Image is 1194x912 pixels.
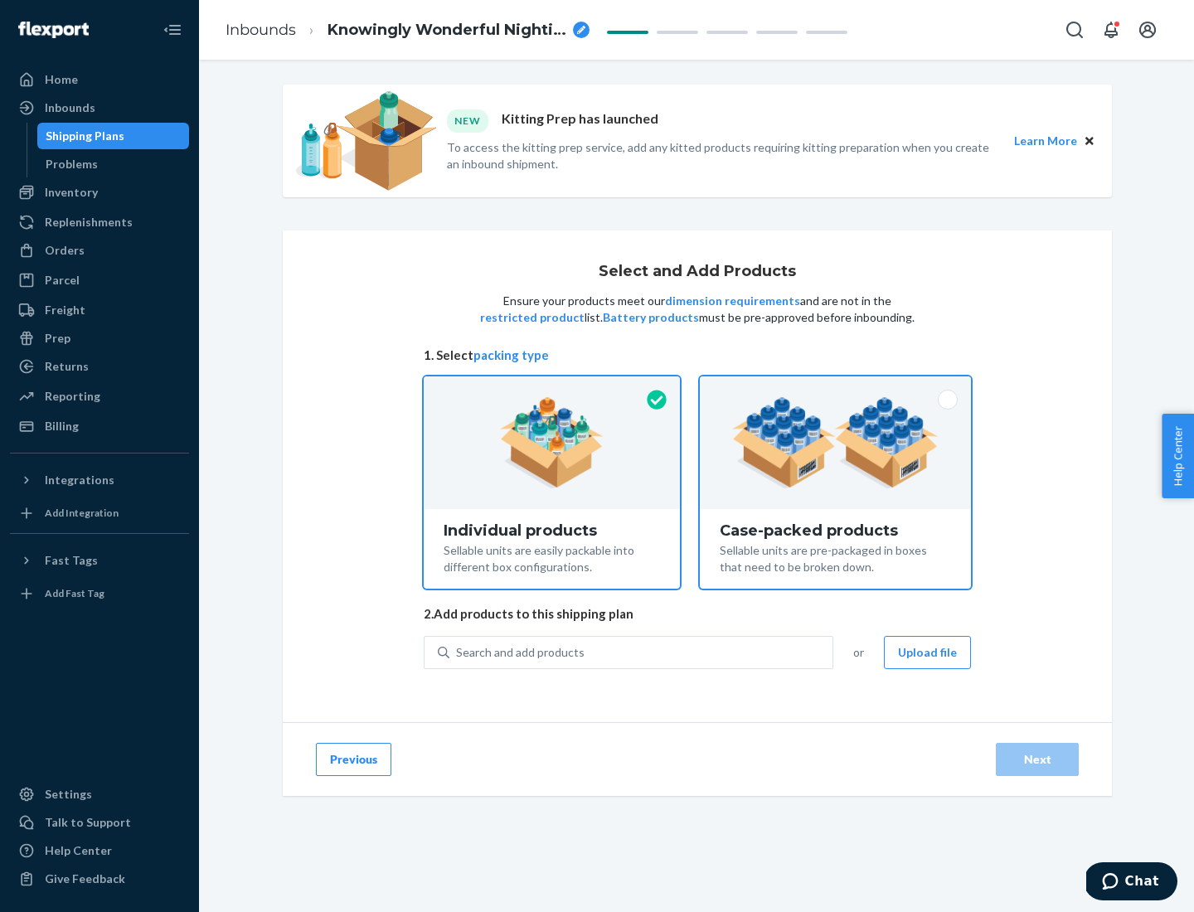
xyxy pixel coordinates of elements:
a: Problems [37,151,190,177]
div: Talk to Support [45,814,131,831]
button: dimension requirements [665,293,800,309]
a: Orders [10,237,189,264]
a: Inventory [10,179,189,206]
span: Knowingly Wonderful Nightingale [328,20,566,41]
button: Help Center [1162,414,1194,498]
span: 2. Add products to this shipping plan [424,605,971,623]
button: Give Feedback [10,866,189,892]
button: Close Navigation [156,13,189,46]
div: Billing [45,418,79,434]
a: Parcel [10,267,189,293]
a: Billing [10,413,189,439]
a: Replenishments [10,209,189,235]
div: Inventory [45,184,98,201]
button: Previous [316,743,391,776]
div: Sellable units are easily packable into different box configurations. [444,539,660,575]
div: NEW [447,109,488,132]
img: individual-pack.facf35554cb0f1810c75b2bd6df2d64e.png [500,397,604,488]
h1: Select and Add Products [599,264,796,280]
a: Prep [10,325,189,352]
button: Open notifications [1094,13,1128,46]
div: Parcel [45,272,80,289]
div: Search and add products [456,644,585,661]
div: Inbounds [45,99,95,116]
div: Next [1010,751,1065,768]
button: restricted product [480,309,585,326]
a: Shipping Plans [37,123,190,149]
p: Kitting Prep has launched [502,109,658,132]
span: 1. Select [424,347,971,364]
div: Returns [45,358,89,375]
div: Add Integration [45,506,119,520]
div: Problems [46,156,98,172]
div: Help Center [45,842,112,859]
div: Sellable units are pre-packaged in boxes that need to be broken down. [720,539,951,575]
div: Replenishments [45,214,133,230]
button: Next [996,743,1079,776]
a: Reporting [10,383,189,410]
button: Upload file [884,636,971,669]
div: Add Fast Tag [45,586,104,600]
span: or [853,644,864,661]
div: Shipping Plans [46,128,124,144]
button: Talk to Support [10,809,189,836]
a: Returns [10,353,189,380]
button: Fast Tags [10,547,189,574]
div: Freight [45,302,85,318]
iframe: Opens a widget where you can chat to one of our agents [1086,862,1177,904]
div: Individual products [444,522,660,539]
button: Integrations [10,467,189,493]
button: Close [1080,132,1099,150]
div: Case-packed products [720,522,951,539]
a: Inbounds [226,21,296,39]
div: Fast Tags [45,552,98,569]
div: Orders [45,242,85,259]
a: Inbounds [10,95,189,121]
p: To access the kitting prep service, add any kitted products requiring kitting preparation when yo... [447,139,999,172]
div: Integrations [45,472,114,488]
a: Add Fast Tag [10,580,189,607]
button: Open Search Box [1058,13,1091,46]
div: Home [45,71,78,88]
a: Help Center [10,837,189,864]
div: Give Feedback [45,871,125,887]
button: Battery products [603,309,699,326]
button: Learn More [1014,132,1077,150]
a: Settings [10,781,189,808]
a: Add Integration [10,500,189,526]
button: packing type [473,347,549,364]
p: Ensure your products meet our and are not in the list. must be pre-approved before inbounding. [478,293,916,326]
div: Settings [45,786,92,803]
div: Prep [45,330,70,347]
button: Open account menu [1131,13,1164,46]
a: Home [10,66,189,93]
img: case-pack.59cecea509d18c883b923b81aeac6d0b.png [732,397,939,488]
a: Freight [10,297,189,323]
div: Reporting [45,388,100,405]
img: Flexport logo [18,22,89,38]
ol: breadcrumbs [212,6,603,55]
